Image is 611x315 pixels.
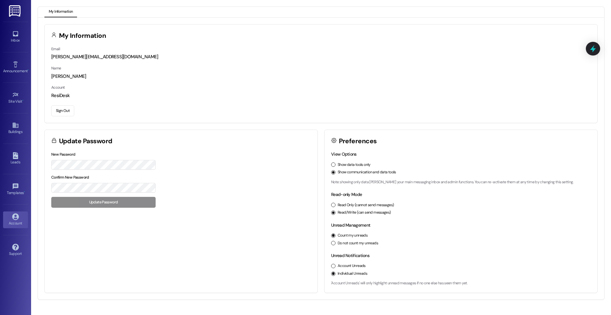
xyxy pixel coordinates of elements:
[44,7,77,17] button: My Information
[338,170,396,175] label: Show communication and data tools
[338,210,391,215] label: Read/Write (can send messages)
[3,242,28,259] a: Support
[331,180,591,185] p: Note: showing only data [PERSON_NAME] your main messaging inbox and admin functions. You can re-a...
[339,138,377,144] h3: Preferences
[338,202,394,208] label: Read Only (cannot send messages)
[331,222,370,228] label: Unread Management
[3,90,28,106] a: Site Visit •
[338,271,367,277] label: Individual Unreads
[59,33,106,39] h3: My Information
[331,151,357,157] label: View Options
[51,92,591,99] div: ResiDesk
[51,54,591,60] div: [PERSON_NAME][EMAIL_ADDRESS][DOMAIN_NAME]
[3,29,28,45] a: Inbox
[28,68,29,72] span: •
[338,263,366,269] label: Account Unreads
[338,162,371,168] label: Show data tools only
[3,120,28,137] a: Buildings
[3,181,28,198] a: Templates •
[51,105,74,116] button: Sign Out
[3,150,28,167] a: Leads
[3,211,28,228] a: Account
[51,175,89,180] label: Confirm New Password
[51,47,60,51] label: Email
[331,281,591,286] p: 'Account Unreads' will only highlight unread messages if no one else has seen them yet.
[338,241,378,246] label: Do not count my unreads
[51,85,65,90] label: Account
[24,190,25,194] span: •
[51,73,591,80] div: [PERSON_NAME]
[338,233,367,238] label: Count my unreads
[51,66,61,71] label: Name
[59,138,112,144] h3: Update Password
[51,152,75,157] label: New Password
[331,192,362,197] label: Read-only Mode
[331,253,369,258] label: Unread Notifications
[9,5,22,17] img: ResiDesk Logo
[22,98,23,103] span: •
